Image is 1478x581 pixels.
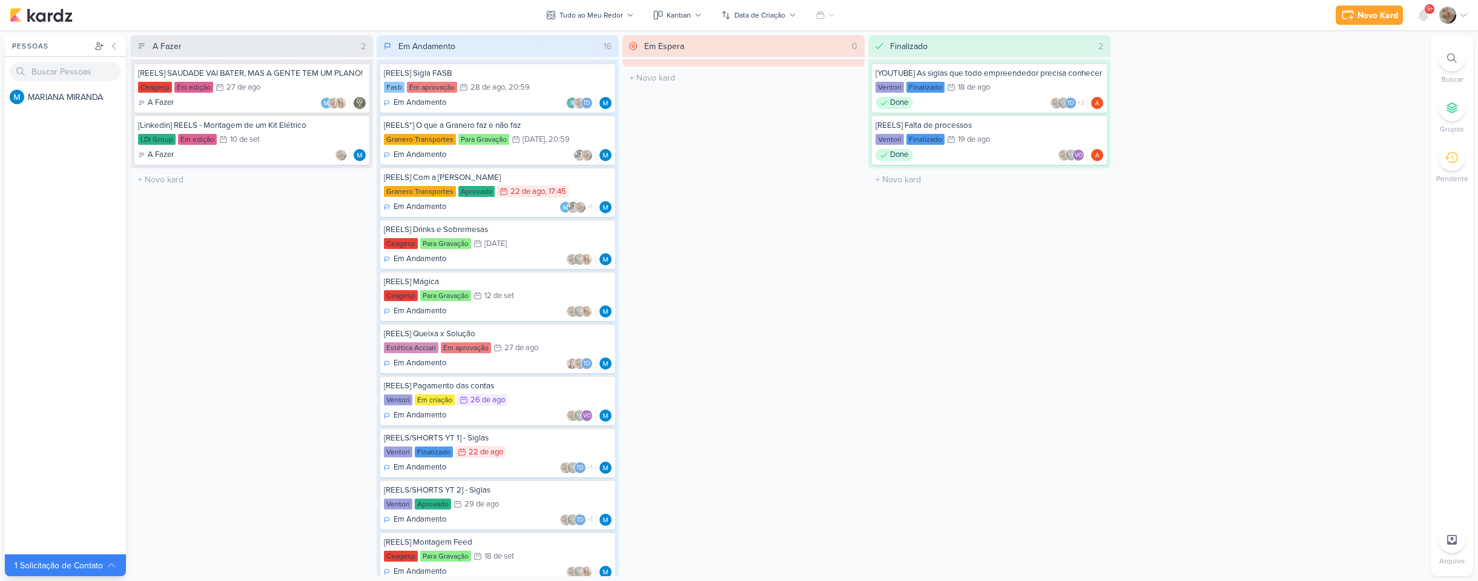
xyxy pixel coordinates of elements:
p: Td [583,361,590,367]
div: Colaboradores: Sarah Violante, Leviê Agência de Marketing Digital, Yasmin Yumi [566,566,596,578]
div: Ceagesp [384,551,418,562]
div: Ventori [876,134,904,145]
p: Em Andamento [394,253,446,265]
div: Colaboradores: MARIANA MIRANDA, Sarah Violante, Yasmin Yumi [320,97,350,109]
div: 1 Solicitação de Contato [15,559,107,572]
img: MARIANA MIRANDA [10,90,24,104]
div: Responsável: MARIANA MIRANDA [599,305,612,317]
img: MARIANA MIRANDA [559,201,572,213]
div: [REELS] Queixa x Solução [384,328,612,339]
button: Novo Kard [1336,5,1403,25]
span: +1 [586,202,593,212]
div: Finalizado [906,134,945,145]
input: Buscar Pessoas [10,62,121,81]
div: Em Andamento [384,566,446,578]
div: Thais de carvalho [581,97,593,109]
div: Para Gravação [420,551,471,562]
div: Em edição [174,82,213,93]
p: Buscar [1441,74,1463,85]
div: Em aprovação [441,342,491,353]
img: kardz.app [10,8,73,22]
img: Everton Granero [573,149,586,161]
div: Thais de carvalho [581,357,593,370]
div: Ceagesp [138,82,172,93]
img: Sarah Violante [328,97,340,109]
div: roberta.pecora@fasb.com.br [566,97,578,109]
div: Responsável: Amanda ARAUJO [1091,149,1103,161]
p: Grupos [1440,124,1464,134]
p: Td [1067,101,1074,107]
div: [REELS] Com a Sylvia [384,172,612,183]
p: Td [583,101,590,107]
div: 29 de ago [464,500,499,508]
img: Sarah Violante [566,566,578,578]
div: Responsável: MARIANA MIRANDA [599,253,612,265]
p: Pendente [1436,173,1468,184]
div: Em Andamento [384,149,446,161]
img: Sarah Violante [566,253,578,265]
div: Colaboradores: Sarah Violante, Leviê Agência de Marketing Digital, Yasmin Yumi [566,305,596,317]
p: Em Andamento [394,566,446,578]
div: Colaboradores: Sarah Violante, Leviê Agência de Marketing Digital, Ventori Oficial [1058,149,1087,161]
div: Responsável: MARIANA MIRANDA [599,514,612,526]
img: Leviê Agência de Marketing Digital [1065,149,1077,161]
div: Colaboradores: MARIANA MIRANDA, Everton Granero, Sarah Violante, Thais de carvalho [559,201,596,213]
p: A Fazer [148,149,174,161]
div: [REELS] Sigla FASB [384,68,612,79]
p: VO [583,413,591,419]
img: Sarah Violante [566,305,578,317]
img: MARIANA MIRANDA [599,566,612,578]
img: Leviê Agência de Marketing Digital [1057,97,1069,109]
img: Sarah Violante [1050,97,1062,109]
div: 12 de set [484,292,514,300]
div: Em criação [415,394,455,405]
div: Responsável: MARIANA MIRANDA [599,201,612,213]
div: Responsável: MARIANA MIRANDA [599,149,612,161]
img: MARIANA MIRANDA [599,410,612,422]
div: Granero Transportes [384,186,456,197]
div: A Fazer [138,149,174,161]
p: VO [1075,153,1083,159]
div: 22 de ago [510,188,545,196]
div: [REELS] SAUDADE VAI BATER, MAS A GENTE TEM UM PLANO! [138,68,366,79]
div: Em Andamento [384,253,446,265]
img: Amanda ARAUJO [1091,97,1103,109]
div: Responsável: Amanda ARAUJO [1091,97,1103,109]
div: 26 de ago [470,396,505,404]
div: Ventori [876,82,904,93]
div: M A R I A N A M I R A N D A [28,91,126,104]
div: Done [876,97,913,109]
div: Em Andamento [384,410,446,422]
p: Done [890,97,908,109]
img: MARIANA MIRANDA [599,305,612,317]
div: 10 de set [230,136,260,144]
img: Leviê Agência de Marketing Digital [567,462,579,474]
div: Responsável: Leviê Agência de Marketing Digital [354,97,366,109]
div: Ventori Oficial [581,410,593,422]
div: Granero Transportes [384,134,456,145]
div: Pessoas [10,41,92,51]
div: Em Andamento [384,97,446,109]
img: Yasmin Yumi [581,566,593,578]
div: Novo Kard [1358,9,1398,22]
div: Colaboradores: Sarah Violante [335,149,350,161]
p: Em Andamento [394,514,446,526]
div: Em aprovação [407,82,457,93]
div: Done [876,149,913,161]
div: Ventori [384,447,412,457]
div: Ventori Oficial [1072,149,1084,161]
div: 0 [847,40,862,53]
div: Em edição [178,134,217,145]
div: [REELS] Montagem Feed [384,537,612,548]
div: Ceagesp [384,290,418,301]
img: MARIANA MIRANDA [599,514,612,526]
div: 18 de set [484,553,514,560]
img: Sarah Violante [335,149,347,161]
button: 1 Solicitação de Contato [5,554,126,576]
div: Colaboradores: Sarah Violante, Leviê Agência de Marketing Digital, Thais de carvalho, Ventori Ofi... [1050,97,1087,109]
img: Leviê Agência de Marketing Digital [573,253,586,265]
img: Sarah Violante [1439,7,1456,24]
div: [YOUTUBE] As siglas que todo empreendedor precisa conhecer [876,68,1103,79]
div: Thais de carvalho [574,462,586,474]
div: Ceagesp [384,238,418,249]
